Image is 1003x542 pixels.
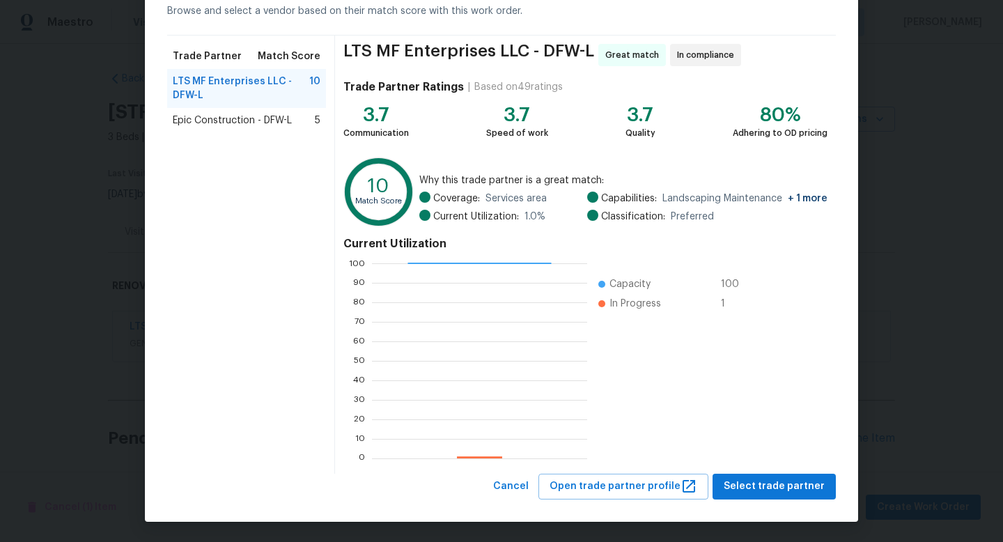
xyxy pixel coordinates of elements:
span: Match Score [258,49,320,63]
div: 80% [733,108,827,122]
div: 3.7 [486,108,548,122]
span: Capabilities: [601,192,657,206]
div: Speed of work [486,126,548,140]
text: 40 [353,376,365,385]
span: In Progress [609,297,661,311]
span: In compliance [677,48,740,62]
span: 100 [721,277,743,291]
span: Cancel [493,478,529,495]
span: Landscaping Maintenance [662,192,827,206]
text: 70 [355,318,365,326]
h4: Current Utilization [343,237,827,251]
span: 5 [315,114,320,127]
span: Open trade partner profile [550,478,697,495]
text: 90 [353,279,365,287]
text: 60 [353,337,365,346]
text: 50 [354,357,365,365]
text: 30 [354,396,365,404]
span: Great match [605,48,664,62]
div: Communication [343,126,409,140]
span: LTS MF Enterprises LLC - DFW-L [343,44,594,66]
div: Quality [625,126,655,140]
button: Open trade partner profile [538,474,708,500]
span: Current Utilization: [433,210,519,224]
span: Epic Construction - DFW-L [173,114,292,127]
text: 0 [359,454,365,463]
div: Adhering to OD pricing [733,126,827,140]
span: 1 [721,297,743,311]
text: Match Score [355,197,402,205]
span: + 1 more [788,194,827,203]
span: 1.0 % [524,210,545,224]
text: 10 [355,435,365,443]
span: Why this trade partner is a great match: [419,173,827,187]
span: Classification: [601,210,665,224]
text: 80 [353,298,365,307]
span: Select trade partner [724,478,825,495]
span: LTS MF Enterprises LLC - DFW-L [173,75,309,102]
span: Coverage: [433,192,480,206]
span: Capacity [609,277,651,291]
span: Trade Partner [173,49,242,63]
text: 10 [368,176,389,196]
div: 3.7 [625,108,655,122]
div: | [464,80,474,94]
button: Select trade partner [713,474,836,500]
text: 20 [354,415,365,424]
div: Based on 49 ratings [474,80,563,94]
button: Cancel [488,474,534,500]
span: Preferred [671,210,714,224]
span: Services area [485,192,547,206]
h4: Trade Partner Ratings [343,80,464,94]
text: 100 [349,259,365,268]
div: 3.7 [343,108,409,122]
span: 10 [309,75,320,102]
